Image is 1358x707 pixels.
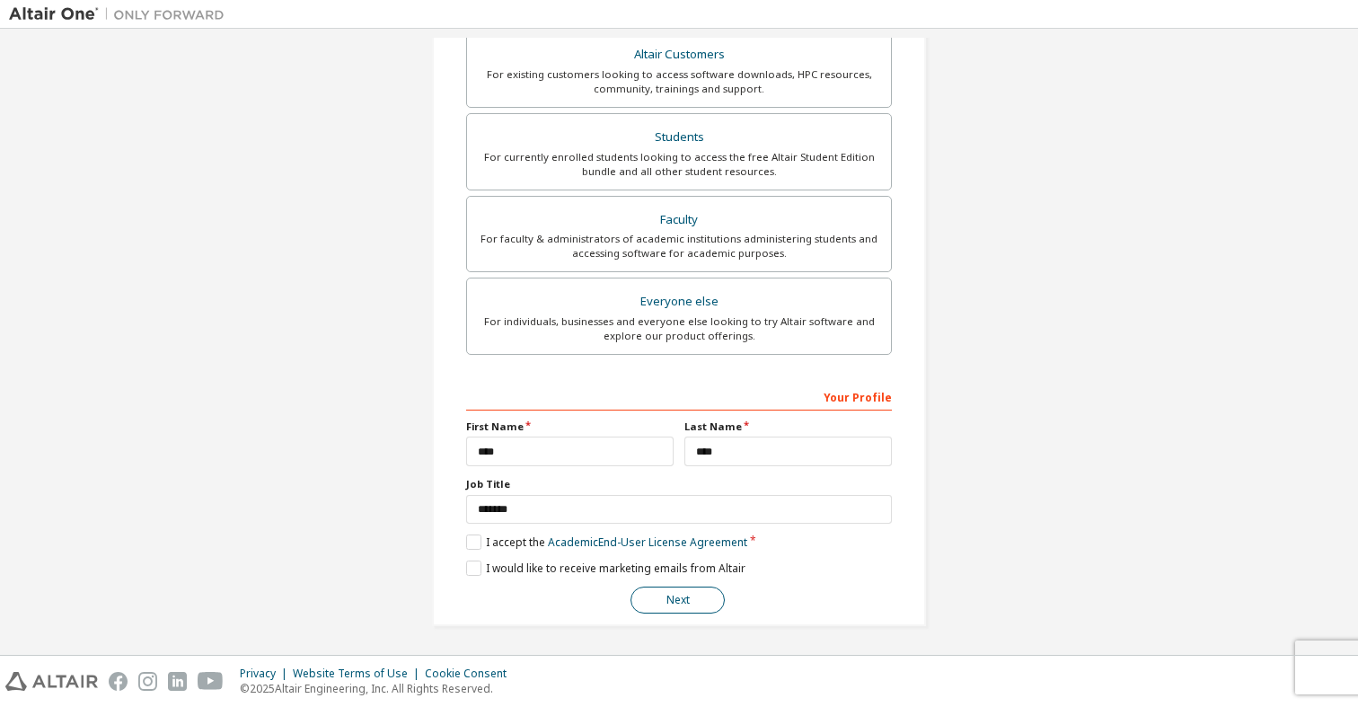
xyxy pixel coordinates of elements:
img: youtube.svg [198,672,224,691]
label: Last Name [684,420,892,434]
div: Faculty [478,208,880,233]
button: Next [630,587,725,614]
img: altair_logo.svg [5,672,98,691]
div: Privacy [240,667,293,681]
label: I accept the [466,535,747,550]
p: © 2025 Altair Engineering, Inc. All Rights Reserved. [240,681,517,696]
div: For individuals, businesses and everyone else looking to try Altair software and explore our prod... [478,314,880,343]
div: Website Terms of Use [293,667,425,681]
div: For existing customers looking to access software downloads, HPC resources, community, trainings ... [478,67,880,96]
img: instagram.svg [138,672,157,691]
div: Cookie Consent [425,667,517,681]
div: Altair Customers [478,42,880,67]
img: facebook.svg [109,672,128,691]
a: Academic End-User License Agreement [548,535,747,550]
div: For faculty & administrators of academic institutions administering students and accessing softwa... [478,232,880,261]
div: Everyone else [478,289,880,314]
div: Students [478,125,880,150]
label: Job Title [466,477,892,491]
img: Altair One [9,5,234,23]
div: Your Profile [466,382,892,411]
div: For currently enrolled students looking to access the free Altair Student Edition bundle and all ... [478,150,880,179]
label: First Name [466,420,674,434]
label: I would like to receive marketing emails from Altair [466,561,745,576]
img: linkedin.svg [168,672,187,691]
